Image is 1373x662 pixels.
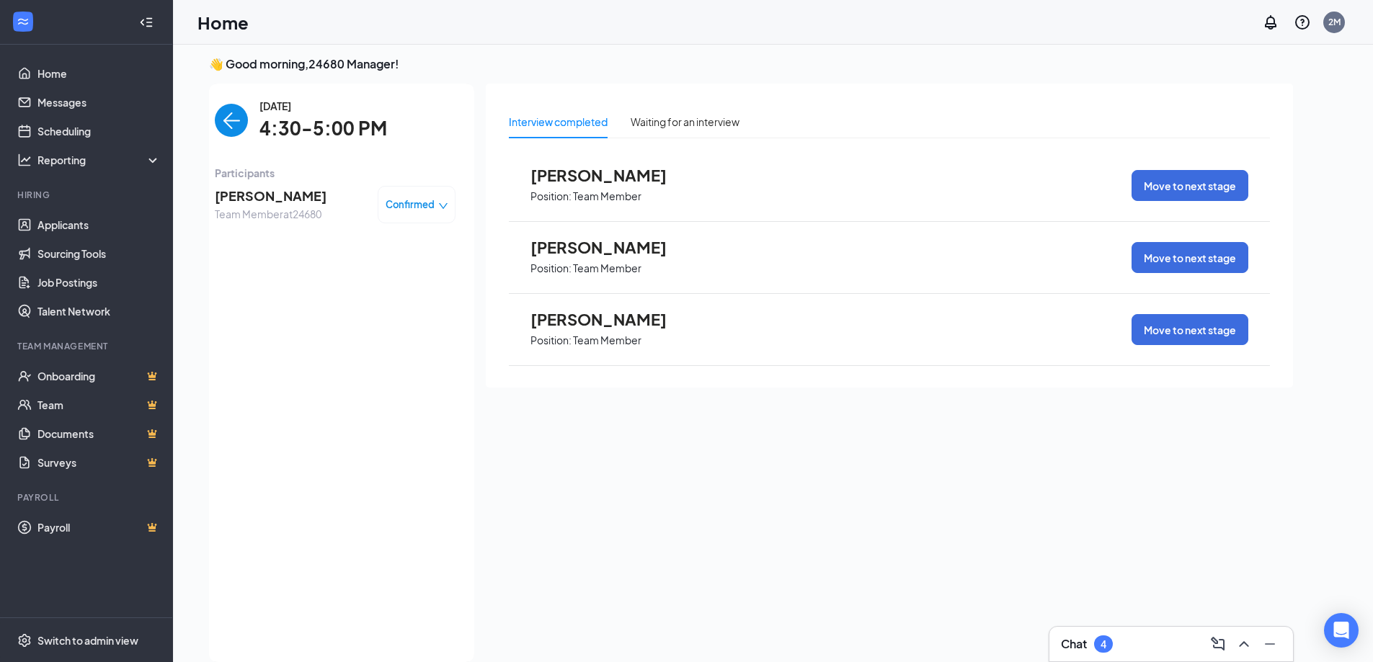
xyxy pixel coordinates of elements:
[530,238,689,256] span: [PERSON_NAME]
[16,14,30,29] svg: WorkstreamLogo
[215,165,456,181] span: Participants
[1261,635,1279,653] svg: Minimize
[1324,613,1359,648] div: Open Intercom Messenger
[259,98,387,114] span: [DATE]
[17,633,32,648] svg: Settings
[1132,170,1248,201] button: Move to next stage
[509,114,608,130] div: Interview completed
[1232,632,1256,656] button: ChevronUp
[573,189,641,203] p: Team Member
[530,166,689,184] span: [PERSON_NAME]
[386,197,435,212] span: Confirmed
[37,210,161,239] a: Applicants
[215,104,248,137] button: back-button
[17,189,158,201] div: Hiring
[1061,636,1087,652] h3: Chat
[37,633,138,648] div: Switch to admin view
[215,186,326,206] span: [PERSON_NAME]
[37,268,161,297] a: Job Postings
[17,153,32,167] svg: Analysis
[631,114,739,130] div: Waiting for an interview
[37,297,161,326] a: Talent Network
[530,310,689,328] span: [PERSON_NAME]
[37,59,161,88] a: Home
[1132,242,1248,273] button: Move to next stage
[37,153,161,167] div: Reporting
[1258,632,1281,656] button: Minimize
[1294,14,1311,31] svg: QuestionInfo
[37,88,161,117] a: Messages
[37,117,161,146] a: Scheduling
[17,491,158,504] div: Payroll
[37,513,161,542] a: PayrollCrown
[1235,635,1253,653] svg: ChevronUp
[197,10,249,35] h1: Home
[573,334,641,347] p: Team Member
[139,15,154,30] svg: Collapse
[37,239,161,268] a: Sourcing Tools
[1209,635,1227,653] svg: ComposeMessage
[1207,632,1230,656] button: ComposeMessage
[259,114,387,143] span: 4:30-5:00 PM
[530,334,572,347] p: Position:
[209,56,1293,72] h3: 👋 Good morning, 24680 Manager !
[17,340,158,352] div: Team Management
[438,201,448,211] span: down
[37,448,161,477] a: SurveysCrown
[1262,14,1279,31] svg: Notifications
[37,362,161,390] a: OnboardingCrown
[1101,638,1106,650] div: 4
[1328,16,1341,28] div: 2M
[37,419,161,448] a: DocumentsCrown
[1132,314,1248,345] button: Move to next stage
[37,390,161,419] a: TeamCrown
[530,189,572,203] p: Position:
[573,261,641,275] p: Team Member
[530,261,572,275] p: Position:
[215,206,326,222] span: Team Member at 24680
